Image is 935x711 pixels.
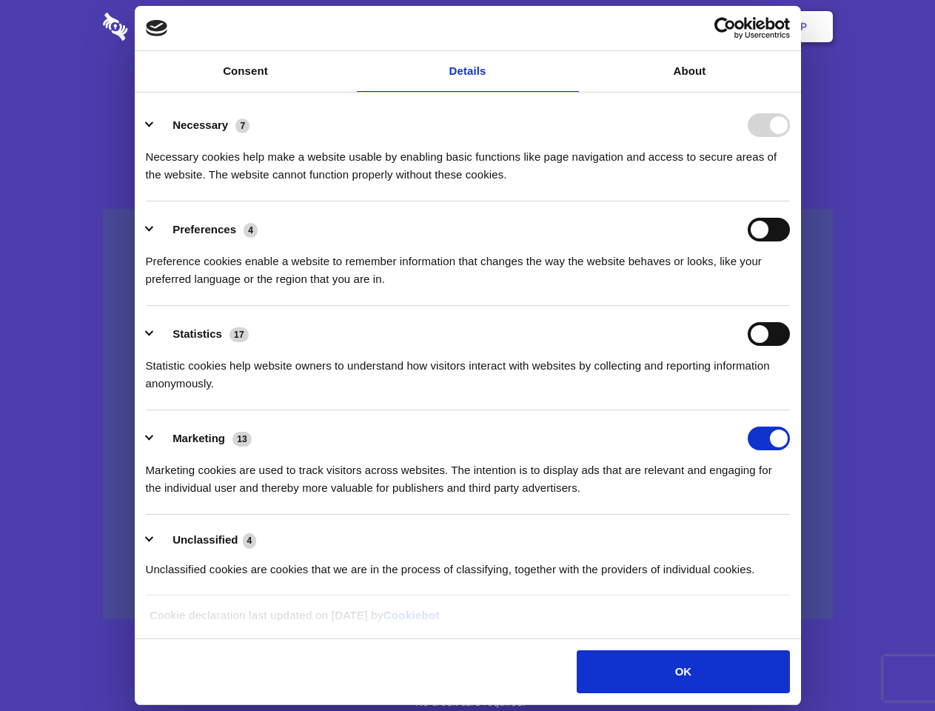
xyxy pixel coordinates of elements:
h4: Auto-redaction of sensitive data, encrypted data sharing and self-destructing private chats. Shar... [103,135,833,184]
div: Statistic cookies help website owners to understand how visitors interact with websites by collec... [146,346,790,393]
button: Marketing (13) [146,427,261,450]
div: Unclassified cookies are cookies that we are in the process of classifying, together with the pro... [146,550,790,578]
img: logo [146,20,168,36]
a: Consent [135,51,357,92]
a: Details [357,51,579,92]
div: Marketing cookies are used to track visitors across websites. The intention is to display ads tha... [146,450,790,497]
a: Usercentrics Cookiebot - opens in a new window [660,17,790,39]
a: Contact [600,4,668,50]
span: 4 [244,223,258,238]
label: Preferences [172,223,236,236]
label: Statistics [172,327,222,340]
h1: Eliminate Slack Data Loss. [103,67,833,120]
a: About [579,51,801,92]
span: 7 [235,118,249,133]
button: OK [577,650,789,693]
label: Necessary [172,118,228,131]
a: Login [671,4,736,50]
a: Cookiebot [383,609,440,621]
img: logo-wordmark-white-trans-d4663122ce5f474addd5e946df7df03e33cb6a1c49d2221995e7729f52c070b2.svg [103,13,229,41]
span: 4 [243,533,257,548]
button: Necessary (7) [146,113,259,137]
span: 17 [229,327,249,342]
div: Cookie declaration last updated on [DATE] by [138,607,797,635]
button: Preferences (4) [146,218,267,241]
label: Marketing [172,432,225,444]
button: Unclassified (4) [146,531,266,550]
span: 13 [232,432,252,447]
a: Pricing [435,4,499,50]
button: Statistics (17) [146,322,258,346]
div: Preference cookies enable a website to remember information that changes the way the website beha... [146,241,790,288]
div: Necessary cookies help make a website usable by enabling basic functions like page navigation and... [146,137,790,184]
a: Wistia video thumbnail [103,209,833,620]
